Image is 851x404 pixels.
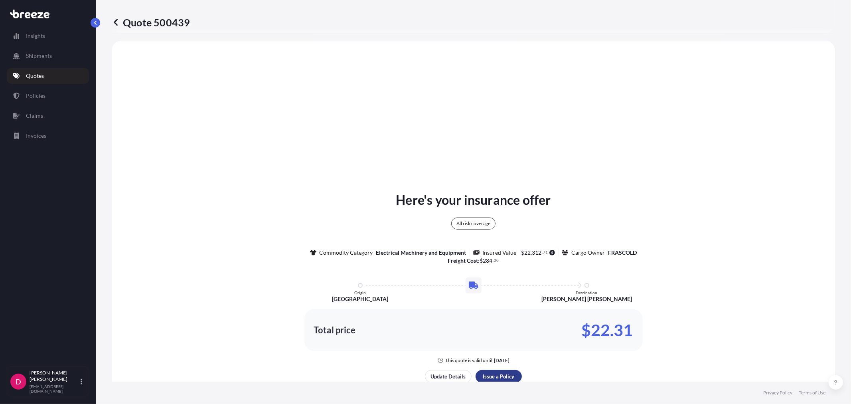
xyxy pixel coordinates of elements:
p: $22.31 [582,324,633,337]
p: Policies [26,92,45,100]
span: , [531,250,532,255]
span: D [16,378,21,386]
p: Update Details [431,372,466,380]
p: Electrical Machinery and Equipment [376,249,466,257]
a: Shipments [7,48,89,64]
p: [GEOGRAPHIC_DATA] [332,295,388,303]
p: : [448,257,499,265]
p: Here's your insurance offer [396,190,551,210]
p: Claims [26,112,43,120]
span: 284 [483,258,493,263]
a: Privacy Policy [763,390,792,396]
p: [PERSON_NAME] [PERSON_NAME] [541,295,632,303]
a: Insights [7,28,89,44]
span: 312 [532,250,542,255]
span: 28 [494,259,499,261]
a: Claims [7,108,89,124]
b: Freight Cost [448,257,478,264]
button: Update Details [425,370,472,383]
span: . [493,259,494,261]
span: $ [521,250,525,255]
p: Total price [314,326,356,334]
p: This quote is valid until [445,357,492,364]
p: Destination [576,290,598,295]
span: . [542,251,543,253]
p: Cargo Owner [571,249,605,257]
p: [EMAIL_ADDRESS][DOMAIN_NAME] [30,384,79,394]
span: $ [480,258,483,263]
p: Invoices [26,132,46,140]
p: Insights [26,32,45,40]
p: [DATE] [494,357,509,364]
a: Invoices [7,128,89,144]
p: Insured Value [483,249,517,257]
p: Quotes [26,72,44,80]
p: Origin [354,290,366,295]
p: FRASCOLD [608,249,637,257]
a: Quotes [7,68,89,84]
p: Shipments [26,52,52,60]
span: 22 [525,250,531,255]
p: Quote 500439 [112,16,190,29]
span: 71 [543,251,548,253]
a: Policies [7,88,89,104]
p: [PERSON_NAME] [PERSON_NAME] [30,370,79,382]
button: Issue a Policy [476,370,522,383]
p: Commodity Category [320,249,373,257]
a: Terms of Use [799,390,825,396]
p: Issue a Policy [483,372,515,380]
div: All risk coverage [451,218,496,230]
